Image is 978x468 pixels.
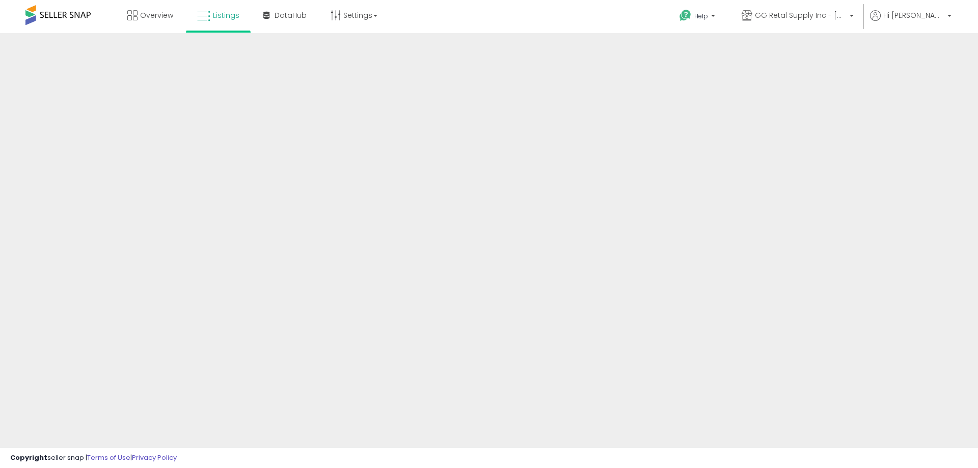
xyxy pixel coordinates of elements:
[10,453,177,463] div: seller snap | |
[132,453,177,462] a: Privacy Policy
[10,453,47,462] strong: Copyright
[694,12,708,20] span: Help
[883,10,944,20] span: Hi [PERSON_NAME]
[679,9,692,22] i: Get Help
[755,10,847,20] span: GG Retal Supply Inc - [GEOGRAPHIC_DATA]
[275,10,307,20] span: DataHub
[671,2,725,33] a: Help
[87,453,130,462] a: Terms of Use
[870,10,952,33] a: Hi [PERSON_NAME]
[213,10,239,20] span: Listings
[140,10,173,20] span: Overview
